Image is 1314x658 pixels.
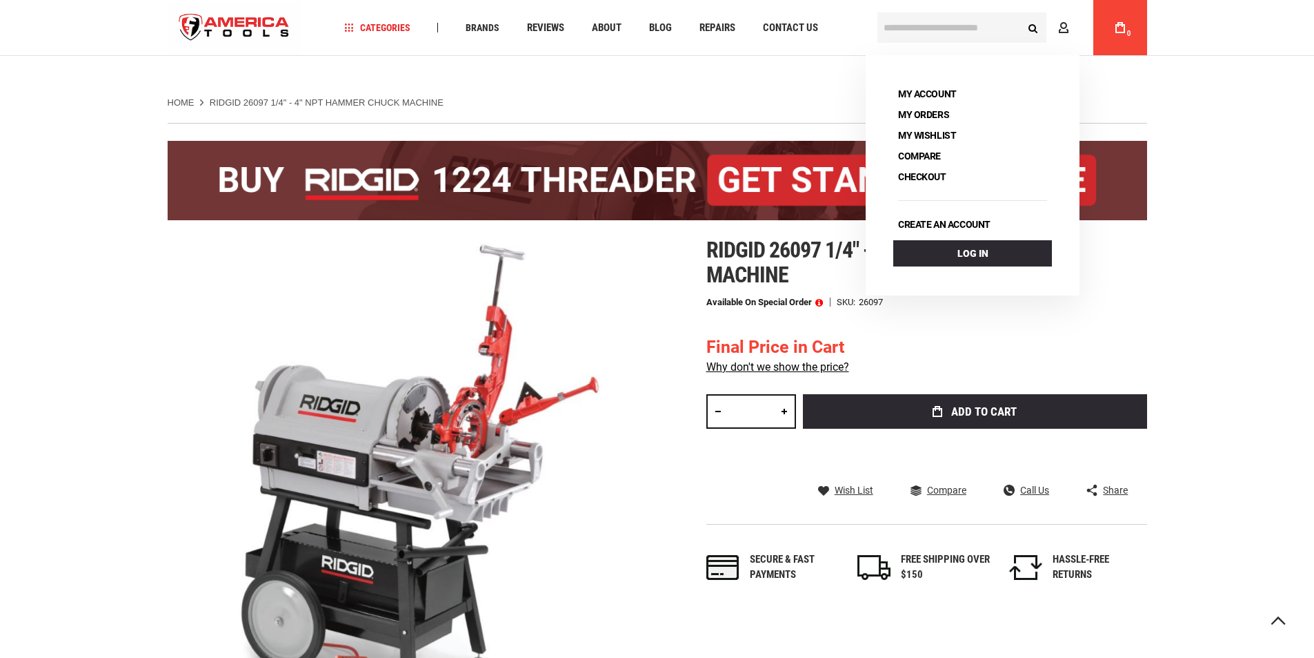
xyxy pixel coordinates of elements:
[706,555,739,580] img: payments
[835,485,873,495] span: Wish List
[1020,14,1046,41] button: Search
[706,298,823,307] p: Available on Special Order
[466,23,499,32] span: Brands
[706,237,1076,288] span: Ridgid 26097 1/4" - 4" npt [PERSON_NAME] machine
[1053,552,1142,582] div: HASSLE-FREE RETURNS
[803,394,1147,429] button: Add to Cart
[757,19,824,37] a: Contact Us
[893,126,961,145] a: My Wishlist
[527,23,564,33] span: Reviews
[893,167,951,186] a: Checkout
[951,406,1017,418] span: Add to Cart
[1004,484,1049,496] a: Call Us
[910,484,966,496] a: Compare
[706,360,849,374] a: Why don't we show the price?
[1009,555,1042,580] img: returns
[168,97,195,109] a: Home
[1127,30,1131,37] span: 0
[338,19,417,37] a: Categories
[750,552,839,582] div: Secure & fast payments
[693,19,741,37] a: Repairs
[800,433,1150,473] iframe: Secure express checkout frame
[901,552,991,582] div: FREE SHIPPING OVER $150
[857,555,890,580] img: shipping
[837,298,859,307] strong: SKU
[210,97,444,108] strong: RIDGID 26097 1/4" - 4" NPT HAMMER CHUCK MACHINE
[893,84,962,104] a: My Account
[763,23,818,33] span: Contact Us
[893,105,954,124] a: My Orders
[706,335,849,360] div: Final Price in Cart
[643,19,678,37] a: Blog
[1103,485,1128,495] span: Share
[168,141,1147,220] img: BOGO: Buy the RIDGID® 1224 Threader (26092), get the 92467 200A Stand FREE!
[521,19,570,37] a: Reviews
[1020,485,1049,495] span: Call Us
[893,240,1052,267] a: Log In
[927,485,966,495] span: Compare
[344,23,410,32] span: Categories
[893,146,946,166] a: Compare
[893,215,995,234] a: Create an account
[168,2,301,54] a: store logo
[592,23,621,33] span: About
[586,19,628,37] a: About
[699,23,735,33] span: Repairs
[818,484,873,496] a: Wish List
[859,298,883,307] div: 26097
[168,2,301,54] img: America Tools
[459,19,506,37] a: Brands
[1120,615,1314,658] iframe: LiveChat chat widget
[649,23,672,33] span: Blog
